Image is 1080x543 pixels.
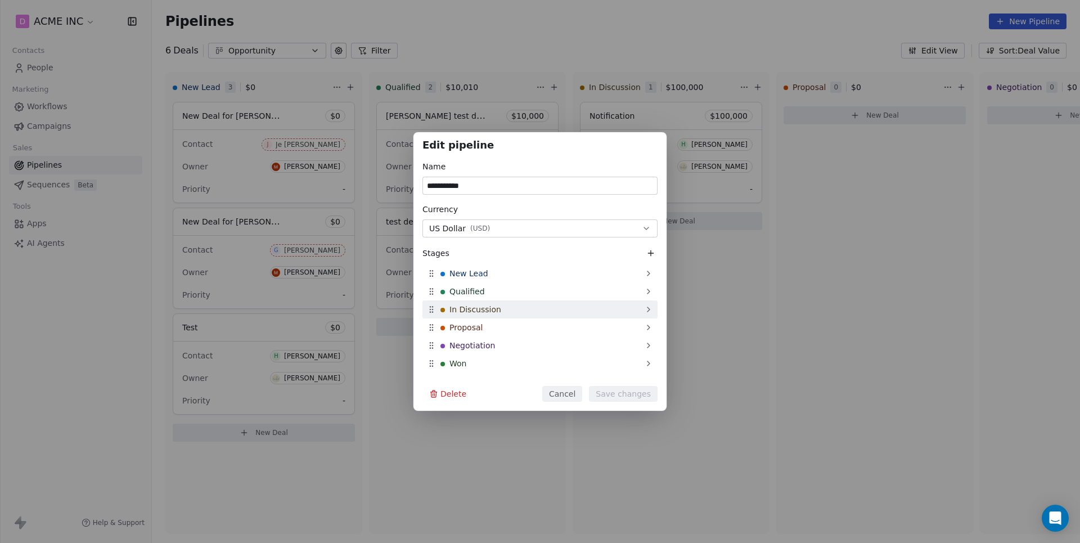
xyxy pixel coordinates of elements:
div: Qualified [422,282,658,300]
button: US Dollar(USD) [422,219,658,237]
span: In Discussion [449,304,501,315]
span: New Lead [449,268,488,279]
div: Lost [422,373,658,391]
button: Delete [422,386,473,402]
button: Save changes [589,386,658,402]
div: Won [422,354,658,373]
span: Negotiation [449,340,495,351]
div: Name [422,161,658,172]
span: Won [449,358,466,369]
h1: Edit pipeline [422,141,658,152]
div: Negotiation [422,336,658,354]
span: Qualified [449,286,485,297]
button: Cancel [542,386,582,402]
span: Lost [449,376,466,387]
div: Proposal [422,318,658,336]
span: Stages [422,248,449,259]
div: New Lead [422,264,658,282]
span: ( USD ) [470,224,490,233]
div: In Discussion [422,300,658,318]
div: Currency [422,204,658,215]
span: Proposal [449,322,483,333]
span: US Dollar [429,223,466,235]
